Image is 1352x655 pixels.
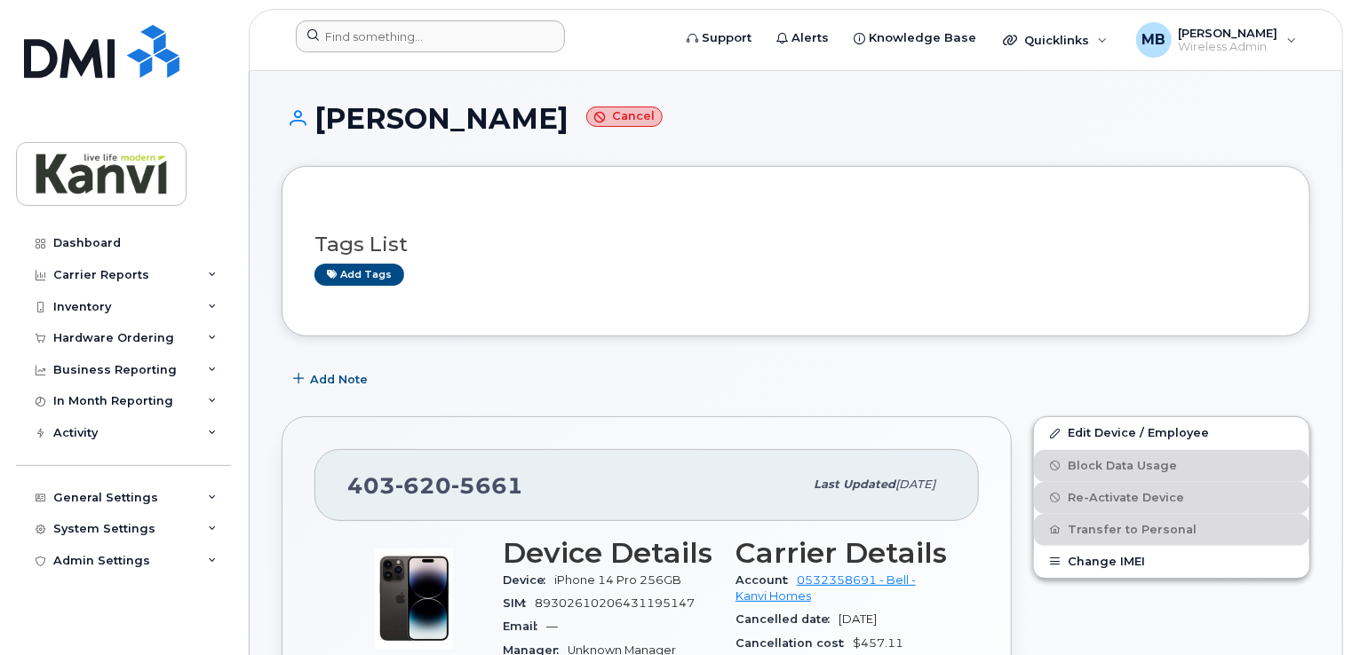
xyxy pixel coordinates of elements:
[347,472,523,499] span: 403
[736,636,853,650] span: Cancellation cost
[1034,417,1309,449] a: Edit Device / Employee
[1068,491,1184,504] span: Re-Activate Device
[586,107,663,127] small: Cancel
[554,573,681,587] span: iPhone 14 Pro 256GB
[736,537,947,569] h3: Carrier Details
[310,371,368,388] span: Add Note
[839,612,877,626] span: [DATE]
[503,537,714,569] h3: Device Details
[736,612,839,626] span: Cancelled date
[736,573,916,603] a: 0532358691 - Bell - Kanvi Homes
[314,264,404,286] a: Add tags
[1034,514,1309,546] button: Transfer to Personal
[1034,546,1309,578] button: Change IMEI
[503,573,554,587] span: Device
[451,472,523,499] span: 5661
[503,596,535,610] span: SIM
[361,546,467,652] img: image20231002-3703462-11aim6e.jpeg
[503,619,546,633] span: Email
[736,573,797,587] span: Account
[853,636,903,650] span: $457.11
[535,596,695,610] span: 89302610206431195147
[314,233,1277,256] h3: Tags List
[395,472,451,499] span: 620
[546,619,558,633] span: —
[282,363,383,395] button: Add Note
[1034,482,1309,514] button: Re-Activate Device
[1034,450,1309,482] button: Block Data Usage
[895,477,935,491] span: [DATE]
[814,477,895,491] span: Last updated
[282,103,1310,134] h1: [PERSON_NAME]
